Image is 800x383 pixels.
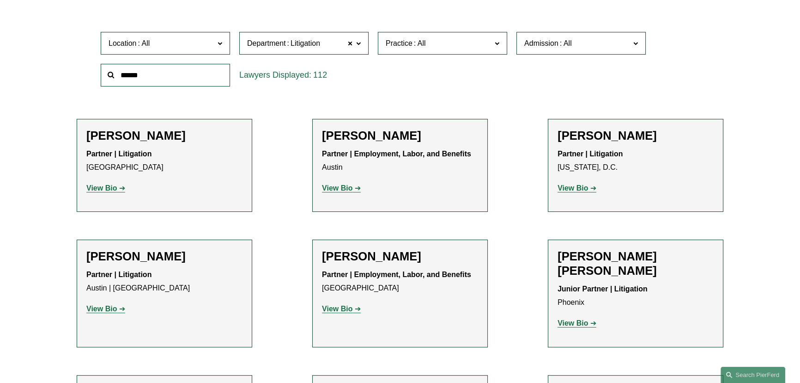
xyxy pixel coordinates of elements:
[247,39,286,47] span: Department
[558,283,714,309] p: Phoenix
[86,184,117,192] strong: View Bio
[86,305,125,313] a: View Bio
[291,37,320,49] span: Litigation
[86,249,242,264] h2: [PERSON_NAME]
[86,150,152,158] strong: Partner | Litigation
[558,184,588,192] strong: View Bio
[322,305,361,313] a: View Bio
[558,129,714,143] h2: [PERSON_NAME]
[558,285,648,293] strong: Junior Partner | Litigation
[109,39,137,47] span: Location
[322,268,478,295] p: [GEOGRAPHIC_DATA]
[86,305,117,313] strong: View Bio
[322,150,471,158] strong: Partner | Employment, Labor, and Benefits
[558,249,714,278] h2: [PERSON_NAME] [PERSON_NAME]
[558,184,596,192] a: View Bio
[322,271,471,278] strong: Partner | Employment, Labor, and Benefits
[558,319,588,327] strong: View Bio
[721,367,785,383] a: Search this site
[313,70,327,80] span: 112
[558,148,714,174] p: [US_STATE], D.C.
[86,271,152,278] strong: Partner | Litigation
[86,184,125,192] a: View Bio
[86,268,242,295] p: Austin | [GEOGRAPHIC_DATA]
[558,319,596,327] a: View Bio
[322,249,478,264] h2: [PERSON_NAME]
[322,148,478,174] p: Austin
[386,39,412,47] span: Practice
[322,129,478,143] h2: [PERSON_NAME]
[322,184,361,192] a: View Bio
[558,150,623,158] strong: Partner | Litigation
[524,39,558,47] span: Admission
[322,305,352,313] strong: View Bio
[322,184,352,192] strong: View Bio
[86,148,242,174] p: [GEOGRAPHIC_DATA]
[86,129,242,143] h2: [PERSON_NAME]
